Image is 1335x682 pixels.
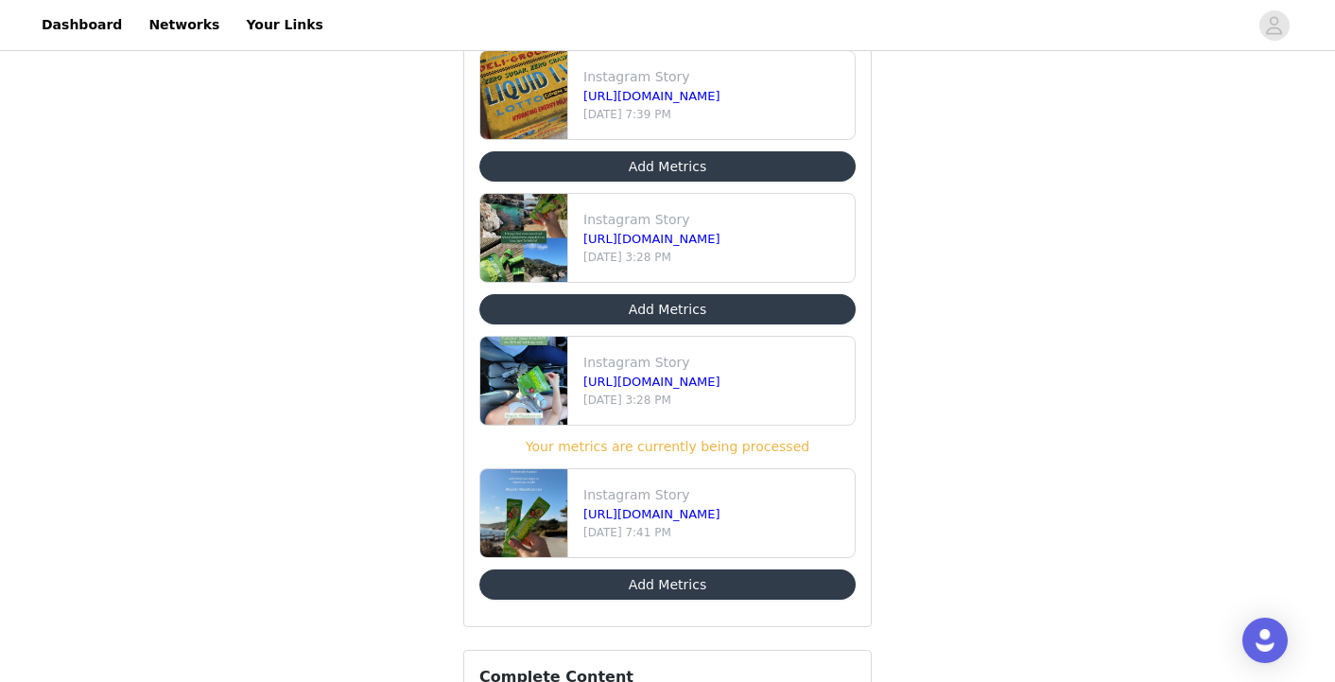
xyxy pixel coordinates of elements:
a: Your Links [234,4,335,46]
a: [URL][DOMAIN_NAME] [583,89,720,103]
a: [URL][DOMAIN_NAME] [583,375,720,389]
span: Your metrics are currently being processed [526,439,809,454]
a: [URL][DOMAIN_NAME] [583,507,720,521]
button: Add Metrics [479,151,856,182]
a: [URL][DOMAIN_NAME] [583,232,720,246]
p: Instagram Story [583,210,847,230]
a: Dashboard [30,4,133,46]
img: file [480,51,567,139]
p: Instagram Story [583,485,847,505]
p: Instagram Story [583,353,847,373]
button: Add Metrics [479,569,856,600]
button: Add Metrics [479,294,856,324]
p: [DATE] 3:28 PM [583,249,847,266]
p: [DATE] 7:41 PM [583,524,847,541]
p: [DATE] 3:28 PM [583,392,847,409]
p: [DATE] 7:39 PM [583,106,847,123]
img: file [480,469,567,557]
img: file [480,194,567,282]
a: Networks [137,4,231,46]
div: avatar [1265,10,1283,41]
div: Open Intercom Messenger [1242,618,1288,663]
p: Instagram Story [583,67,847,87]
img: file [480,337,567,425]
